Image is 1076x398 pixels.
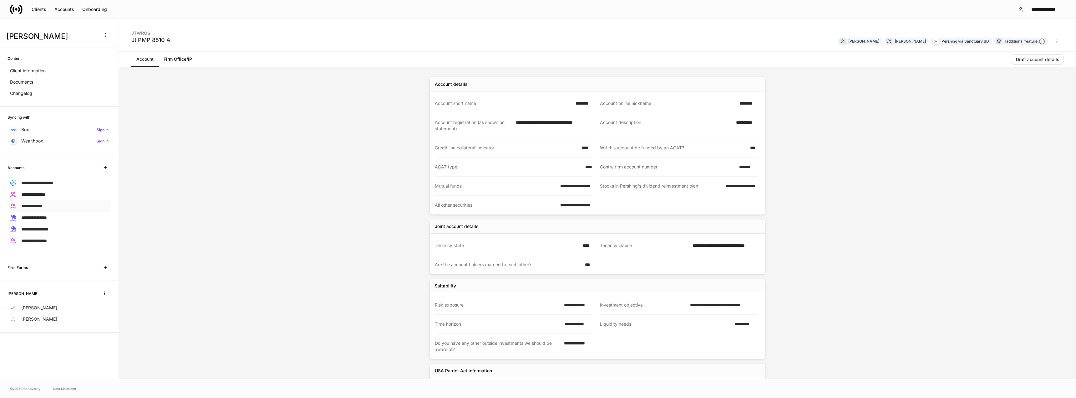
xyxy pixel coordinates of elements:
[82,7,107,12] div: Onboarding
[8,291,38,297] h6: [PERSON_NAME]
[8,114,30,120] h6: Syncing with
[1016,57,1059,62] div: Draft account details
[6,31,97,41] h3: [PERSON_NAME]
[54,7,74,12] div: Accounts
[8,76,111,88] a: Documents
[600,302,686,308] div: Investment objective
[600,119,732,132] div: Account description
[435,81,468,87] div: Account details
[895,38,926,44] div: [PERSON_NAME]
[435,302,560,308] div: Risk exposure
[53,386,76,391] a: Data Disclaimer
[21,138,43,144] p: Wealthbox
[941,38,989,44] div: Pershing via Sanctuary BD
[600,145,746,151] div: Will this account be funded by an ACAT?
[78,4,111,14] button: Onboarding
[435,223,479,230] div: Joint account details
[32,7,46,12] div: Clients
[435,261,581,268] div: Are the account holders married to each other?
[8,302,111,313] a: [PERSON_NAME]
[435,119,512,132] div: Account registration (as shown on statement)
[8,88,111,99] a: Changelog
[848,38,879,44] div: [PERSON_NAME]
[97,127,109,133] h6: Sign in
[8,65,111,76] a: Client information
[435,340,560,353] div: Do you have any other outside investments we should be aware of?
[600,321,731,328] div: Liquidity needs
[10,79,33,85] p: Documents
[10,68,46,74] p: Client information
[600,164,735,170] div: Contra firm account number
[1005,38,1045,45] div: 1 additional feature
[11,128,16,131] img: oYqM9ojoZLfzCHUefNbBcWHcyDPbQKagtYciMC8pFl3iZXy3dU33Uwy+706y+0q2uJ1ghNQf2OIHrSh50tUd9HaB5oMc62p0G...
[435,100,572,106] div: Account short name
[50,4,78,14] button: Accounts
[435,202,556,208] div: All other securities
[435,321,561,327] div: Time horizon
[8,313,111,325] a: [PERSON_NAME]
[1012,54,1063,65] button: Draft account details
[435,242,579,249] div: Tenancy state
[131,52,159,67] a: Account
[28,4,50,14] button: Clients
[435,183,556,189] div: Mutual funds
[97,138,109,144] h6: Sign in
[435,145,578,151] div: Credit line collateral indicator
[8,165,24,171] h6: Accounts
[435,164,581,170] div: ACAT type
[600,100,736,106] div: Account online nickname
[131,36,170,44] div: Jt PMP 8510 A
[8,135,111,147] a: WealthboxSign in
[8,124,111,135] a: BoxSign in
[10,386,41,391] span: © 2025 OneAdvisory
[435,368,492,374] div: USA Patriot Act information
[8,265,28,271] h6: Firm Forms
[8,55,22,61] h6: Content
[600,242,689,249] div: Tenancy clause
[159,52,197,67] a: Firm Office/IP
[600,183,722,189] div: Stocks in Pershing's dividend reinvestment plan
[10,90,32,96] p: Changelog
[21,316,57,322] p: [PERSON_NAME]
[435,283,456,289] div: Suitability
[131,26,170,36] div: JTWROS
[21,305,57,311] p: [PERSON_NAME]
[21,127,29,133] p: Box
